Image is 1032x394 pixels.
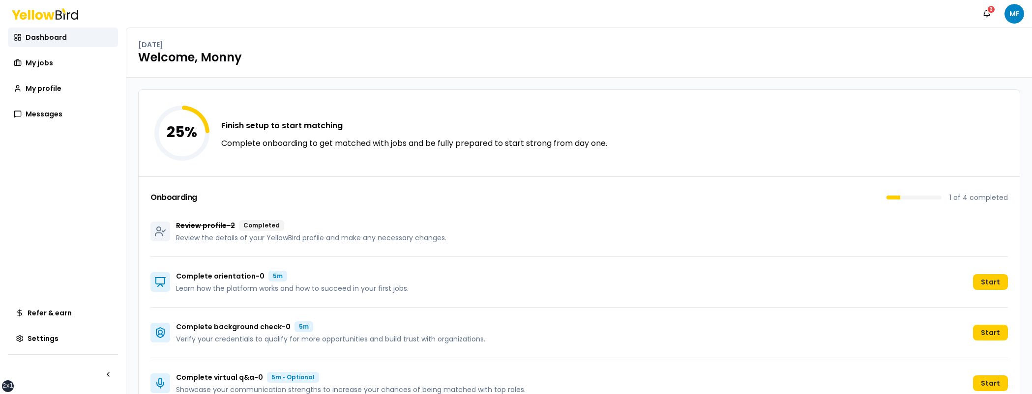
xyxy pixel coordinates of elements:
div: 2xl [2,382,13,390]
div: 5m [295,321,313,332]
a: Dashboard [8,28,118,47]
button: Start [973,375,1008,391]
div: 3 [987,5,996,14]
span: Dashboard [26,32,67,42]
span: MF [1004,4,1024,24]
a: Messages [8,104,118,124]
div: 5m • Optional [267,372,319,383]
span: My jobs [26,58,53,68]
tspan: 25 % [167,121,197,142]
p: Learn how the platform works and how to succeed in your first jobs. [176,283,409,293]
button: Start [973,325,1008,340]
span: Messages [26,109,62,119]
p: Review profile - 2 [176,221,235,230]
h1: Welcome, Monny [138,50,1020,65]
p: Complete onboarding to get matched with jobs and be fully prepared to start strong from day one. [221,138,607,149]
p: Complete orientation - 0 [176,271,265,281]
p: 1 of 4 completed [949,193,1008,202]
div: Completed [239,220,284,231]
div: 5m [268,271,287,281]
a: My jobs [8,53,118,73]
p: Complete background check - 0 [176,322,291,332]
button: Start [973,274,1008,290]
h3: Onboarding [150,194,197,201]
p: Complete virtual q&a - 0 [176,372,263,382]
h3: Finish setup to start matching [221,120,607,132]
a: My profile [8,79,118,98]
p: Verify your credentials to qualify for more opportunities and build trust with organizations. [176,334,485,344]
p: Review the details of your YellowBird profile and make any necessary changes. [176,233,446,243]
span: Refer & earn [28,308,72,318]
button: 3 [977,4,997,24]
a: Settings [8,329,118,348]
span: Settings [28,334,59,343]
span: My profile [26,84,61,93]
p: [DATE] [138,40,163,50]
a: Refer & earn [8,303,118,323]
